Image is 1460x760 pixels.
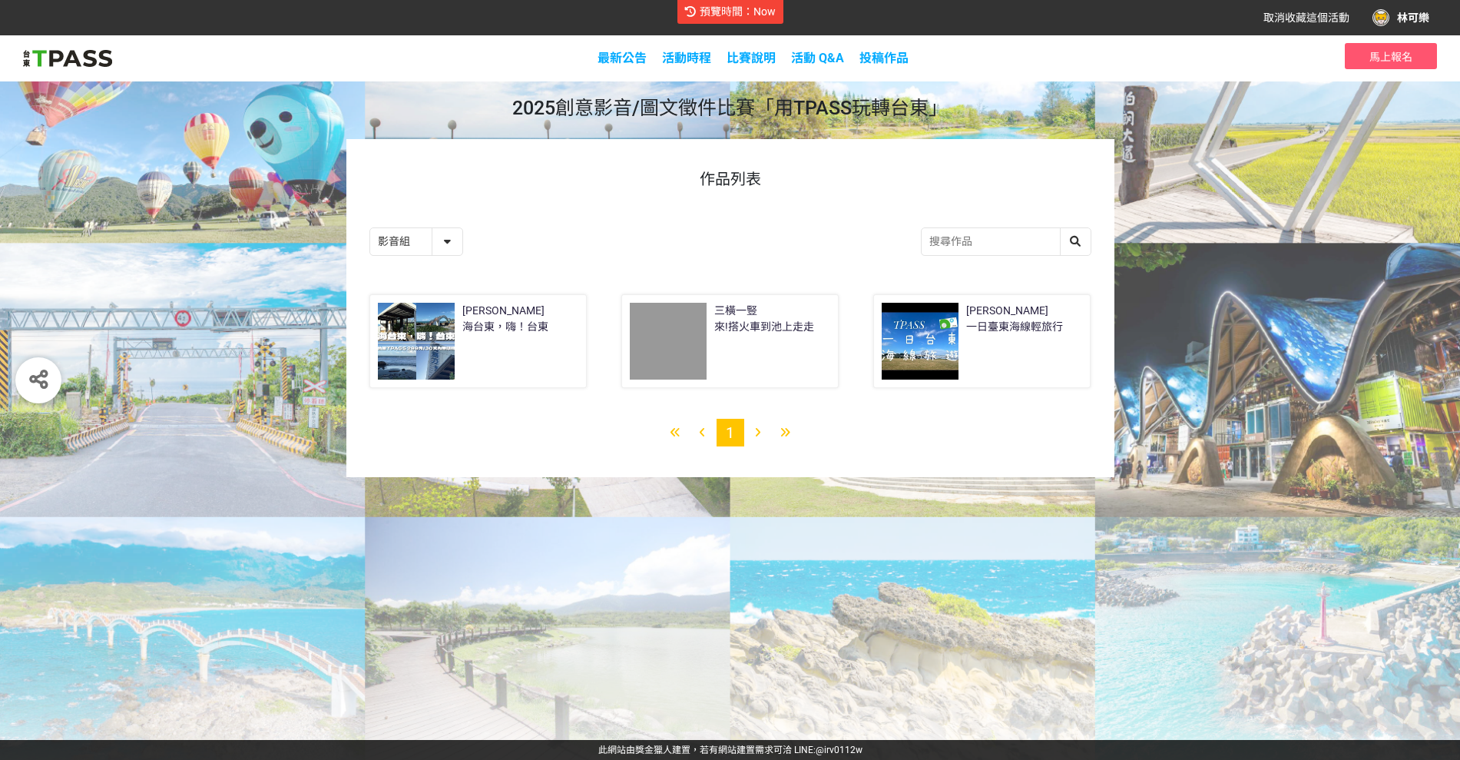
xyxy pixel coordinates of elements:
[369,294,587,388] a: [PERSON_NAME]海台東，嗨！台東
[791,51,844,65] a: 活動 Q&A
[23,47,112,70] img: 2025創意影音/圖文徵件比賽「用TPASS玩轉台東」
[700,5,776,18] span: 預覽時間：Now
[726,423,734,442] span: 1
[1263,12,1349,24] span: 取消收藏這個活動
[1345,43,1437,69] button: 馬上報名
[816,745,862,755] a: @irv0112w
[512,97,948,119] span: 2025創意影音/圖文徵件比賽「用TPASS玩轉台東」
[966,303,1048,319] div: [PERSON_NAME]
[873,294,1091,388] a: [PERSON_NAME]一日臺東海線輕旅行
[714,303,757,319] div: 三橫一豎
[598,745,862,755] span: 可洽 LINE:
[922,228,1091,255] input: 搜尋作品
[727,51,776,65] a: 比賽說明
[598,51,647,65] a: 最新公告
[859,51,909,65] span: 投稿作品
[621,294,839,388] a: 三橫一豎來!搭火車到池上走走
[966,319,1063,335] div: 一日臺東海線輕旅行
[462,303,545,319] div: [PERSON_NAME]
[714,319,814,335] div: 來!搭火車到池上走走
[369,170,1091,188] h1: 作品列表
[598,745,773,755] a: 此網站由獎金獵人建置，若有網站建置需求
[1369,51,1412,63] span: 馬上報名
[462,319,548,335] div: 海台東，嗨！台東
[662,51,711,65] a: 活動時程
